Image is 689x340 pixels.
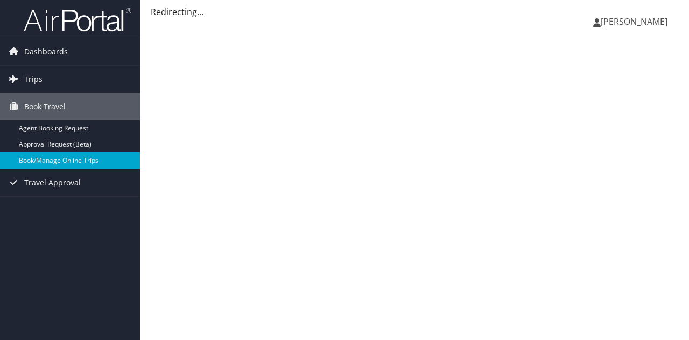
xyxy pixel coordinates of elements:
span: [PERSON_NAME] [601,16,667,27]
span: Book Travel [24,93,66,120]
a: [PERSON_NAME] [593,5,678,38]
span: Trips [24,66,43,93]
span: Dashboards [24,38,68,65]
span: Travel Approval [24,169,81,196]
div: Redirecting... [151,5,678,18]
img: airportal-logo.png [24,7,131,32]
